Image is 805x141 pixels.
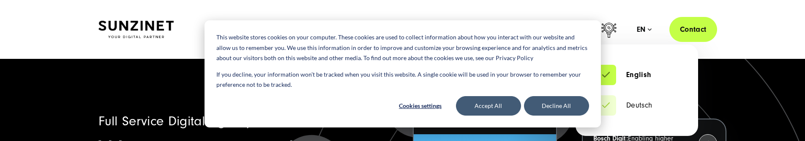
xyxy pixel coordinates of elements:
button: Accept All [456,96,521,116]
button: Cookies settings [388,96,453,116]
div: en [637,25,652,34]
p: This website stores cookies on your computer. These cookies are used to collect information about... [216,32,589,64]
p: If you decline, your information won’t be tracked when you visit this website. A single cookie wi... [216,69,589,90]
a: Deutsch [596,101,652,110]
a: English [596,71,652,79]
img: SUNZINET Full Service Digital Agentur [98,21,174,39]
a: Contact [669,17,717,42]
button: Decline All [524,96,589,116]
div: Cookie banner [205,20,601,127]
span: Full Service Digital Agency [98,113,252,129]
